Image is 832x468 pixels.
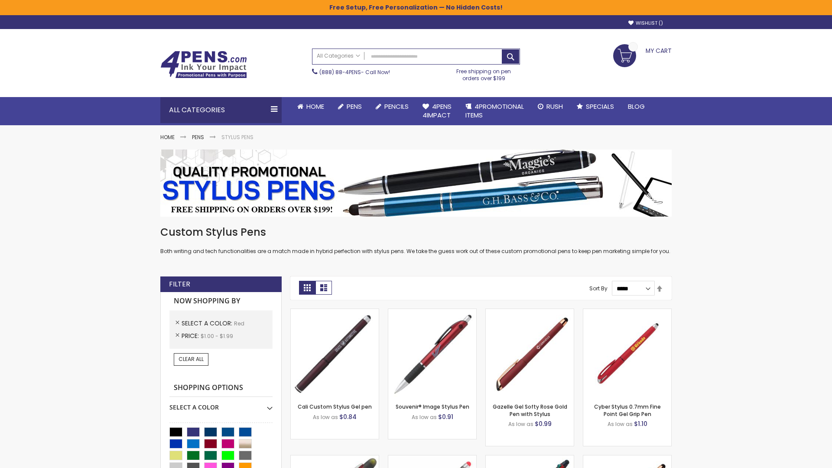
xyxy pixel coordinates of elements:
a: Gazelle Gel Softy Rose Gold Pen with Stylus - ColorJet-Red [583,455,671,462]
span: - Call Now! [319,68,390,76]
span: $1.00 - $1.99 [201,332,233,340]
a: Clear All [174,353,208,365]
a: Pens [331,97,369,116]
img: Cali Custom Stylus Gel pen-Red [291,309,379,397]
span: As low as [608,420,633,428]
span: Red [234,320,244,327]
strong: Filter [169,279,190,289]
a: Rush [531,97,570,116]
a: Gazelle Gel Softy Rose Gold Pen with Stylus-Red [486,309,574,316]
span: Home [306,102,324,111]
a: Cali Custom Stylus Gel pen-Red [291,309,379,316]
strong: Shopping Options [169,379,273,397]
div: Select A Color [169,397,273,412]
strong: Now Shopping by [169,292,273,310]
span: As low as [508,420,533,428]
span: 4Pens 4impact [422,102,452,120]
span: Select A Color [182,319,234,328]
span: $0.84 [339,413,357,421]
img: 4Pens Custom Pens and Promotional Products [160,51,247,78]
a: 4PROMOTIONALITEMS [458,97,531,125]
span: Specials [586,102,614,111]
a: (888) 88-4PENS [319,68,361,76]
span: Blog [628,102,645,111]
a: Souvenir® Image Stylus Pen [396,403,469,410]
a: Cali Custom Stylus Gel pen [298,403,372,410]
a: Home [290,97,331,116]
a: Pens [192,133,204,141]
a: Souvenir® Image Stylus Pen-Red [388,309,476,316]
div: Free shipping on pen orders over $199 [448,65,520,82]
div: All Categories [160,97,282,123]
div: Both writing and tech functionalities are a match made in hybrid perfection with stylus pens. We ... [160,225,672,255]
span: As low as [313,413,338,421]
a: Cyber Stylus 0.7mm Fine Point Gel Grip Pen [594,403,661,417]
a: Specials [570,97,621,116]
strong: Stylus Pens [221,133,253,141]
span: Pencils [384,102,409,111]
a: Orbitor 4 Color Assorted Ink Metallic Stylus Pens-Red [486,455,574,462]
span: $1.10 [634,419,647,428]
a: All Categories [312,49,364,63]
label: Sort By [589,285,608,292]
span: Pens [347,102,362,111]
strong: Grid [299,281,315,295]
span: Price [182,331,201,340]
a: Souvenir® Jalan Highlighter Stylus Pen Combo-Red [291,455,379,462]
a: Wishlist [628,20,663,26]
span: 4PROMOTIONAL ITEMS [465,102,524,120]
img: Cyber Stylus 0.7mm Fine Point Gel Grip Pen-Red [583,309,671,397]
a: Cyber Stylus 0.7mm Fine Point Gel Grip Pen-Red [583,309,671,316]
span: $0.99 [535,419,552,428]
a: 4Pens4impact [416,97,458,125]
h1: Custom Stylus Pens [160,225,672,239]
a: Pencils [369,97,416,116]
a: Blog [621,97,652,116]
a: Islander Softy Gel with Stylus - ColorJet Imprint-Red [388,455,476,462]
span: Rush [546,102,563,111]
span: As low as [412,413,437,421]
span: $0.91 [438,413,453,421]
img: Stylus Pens [160,149,672,217]
span: All Categories [317,52,360,59]
a: Gazelle Gel Softy Rose Gold Pen with Stylus [493,403,567,417]
img: Gazelle Gel Softy Rose Gold Pen with Stylus-Red [486,309,574,397]
a: Home [160,133,175,141]
img: Souvenir® Image Stylus Pen-Red [388,309,476,397]
span: Clear All [179,355,204,363]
